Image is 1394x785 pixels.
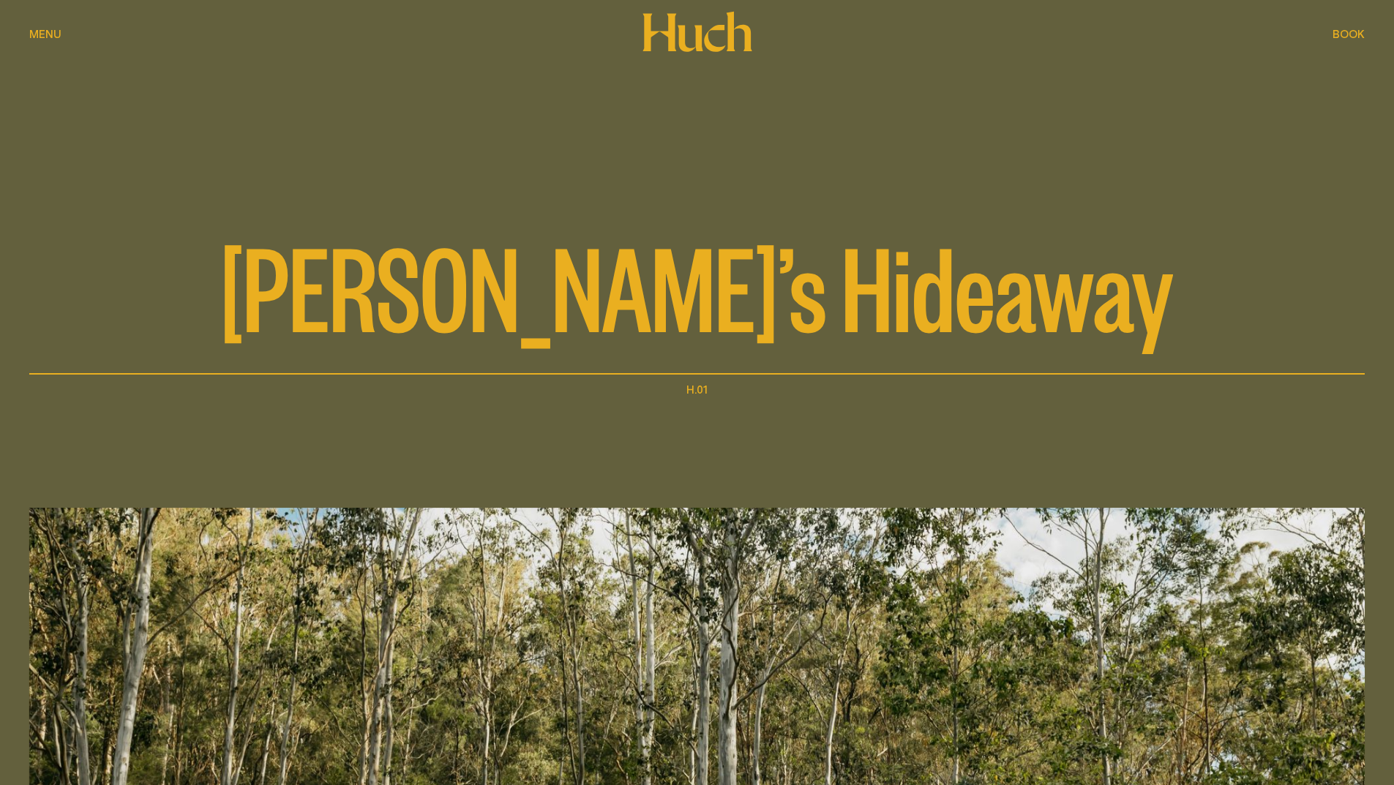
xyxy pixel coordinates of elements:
[1333,29,1365,40] span: Book
[221,225,1173,342] span: [PERSON_NAME]’s Hideaway
[29,26,61,44] button: show menu
[686,380,708,398] h1: H.01
[1333,26,1365,44] button: show booking tray
[29,29,61,40] span: Menu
